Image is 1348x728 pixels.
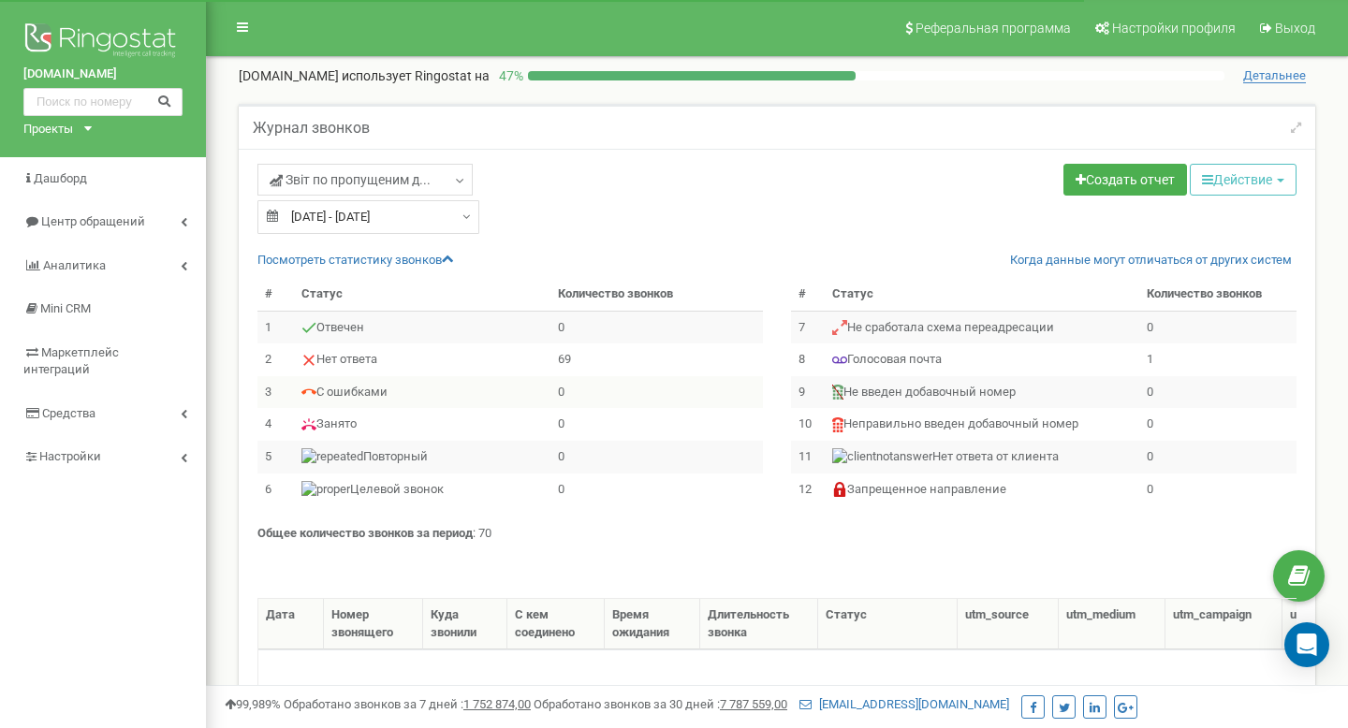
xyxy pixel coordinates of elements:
[791,408,825,441] td: 10
[23,66,183,83] a: [DOMAIN_NAME]
[301,417,316,432] img: Занято
[23,345,119,377] span: Маркетплейс интеграций
[825,441,1139,473] td: Нет ответа от клиента
[818,599,958,649] th: Статус
[791,311,825,343] td: 7
[253,120,370,137] h5: Журнал звонков
[791,441,825,473] td: 11
[463,697,531,711] u: 1 752 874,00
[34,171,87,185] span: Дашборд
[605,599,700,649] th: Время ожидания
[550,376,763,409] td: 0
[1243,68,1306,83] span: Детальнее
[832,417,843,432] img: Неправильно введен добавочный номер
[257,473,294,506] td: 6
[1139,343,1297,376] td: 1
[270,170,431,189] span: Звіт по пропущеним д...
[257,376,294,409] td: 3
[294,278,550,311] th: Статус
[257,164,473,196] a: Звіт по пропущеним д...
[832,482,847,497] img: Запрещенное направление
[1284,622,1329,667] div: Open Intercom Messenger
[257,253,454,267] a: Посмотреть cтатистику звонков
[294,376,550,409] td: С ошибками
[490,66,528,85] p: 47 %
[1190,164,1297,196] button: Действие
[1139,376,1297,409] td: 0
[825,278,1139,311] th: Статус
[301,353,316,368] img: Нет ответа
[1165,599,1282,649] th: utm_campaign
[791,278,825,311] th: #
[791,376,825,409] td: 9
[1139,441,1297,473] td: 0
[257,311,294,343] td: 1
[550,441,763,473] td: 0
[23,88,183,116] input: Поиск по номеру
[825,376,1139,409] td: Не введен добавочный номер
[1010,252,1292,269] a: Когда данные могут отличаться от других систем
[41,214,145,228] span: Центр обращений
[423,599,507,649] th: Куда звонили
[534,697,787,711] span: Обработано звонков за 30 дней :
[257,408,294,441] td: 4
[550,311,763,343] td: 0
[1139,408,1297,441] td: 0
[257,525,1297,543] p: : 70
[825,408,1139,441] td: Неправильно введен добавочный номер
[301,320,316,335] img: Отвечен
[294,473,550,506] td: Целевой звонок
[301,385,316,400] img: С ошибками
[700,599,819,649] th: Длительность звонка
[42,406,95,420] span: Средства
[257,526,473,540] strong: Общее количество звонков за период
[832,353,847,368] img: Голосовая почта
[1139,278,1297,311] th: Количество звонков
[257,441,294,473] td: 5
[1275,21,1315,36] span: Выход
[825,311,1139,343] td: Не сработала схема переадресации
[23,19,183,66] img: Ringostat logo
[791,473,825,506] td: 12
[550,343,763,376] td: 69
[825,343,1139,376] td: Голосовая почта
[40,301,91,315] span: Mini CRM
[550,408,763,441] td: 0
[225,697,281,711] span: 99,989%
[916,21,1071,36] span: Реферальная программа
[294,343,550,376] td: Нет ответа
[294,311,550,343] td: Отвечен
[23,121,73,138] div: Проекты
[301,448,363,466] img: Повторный
[720,697,787,711] u: 7 787 559,00
[1063,164,1187,196] a: Создать отчет
[258,599,324,649] th: Дата
[791,343,825,376] td: 8
[832,385,843,400] img: Не введен добавочный номер
[507,599,606,649] th: С кем соединено
[294,441,550,473] td: Повторный
[825,473,1139,506] td: Запрещенное направление
[39,449,101,463] span: Настройки
[43,258,106,272] span: Аналитика
[550,473,763,506] td: 0
[1112,21,1236,36] span: Настройки профиля
[832,320,847,335] img: Не сработала схема переадресации
[1139,473,1297,506] td: 0
[550,278,763,311] th: Количество звонков
[324,599,423,649] th: Номер звонящего
[301,481,350,499] img: Целевой звонок
[958,599,1058,649] th: utm_source
[799,697,1009,711] a: [EMAIL_ADDRESS][DOMAIN_NAME]
[257,278,294,311] th: #
[284,697,531,711] span: Обработано звонков за 7 дней :
[1139,311,1297,343] td: 0
[294,408,550,441] td: Занято
[832,448,932,466] img: Нет ответа от клиента
[342,68,490,83] span: использует Ringostat на
[239,66,490,85] p: [DOMAIN_NAME]
[1059,599,1166,649] th: utm_medium
[257,343,294,376] td: 2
